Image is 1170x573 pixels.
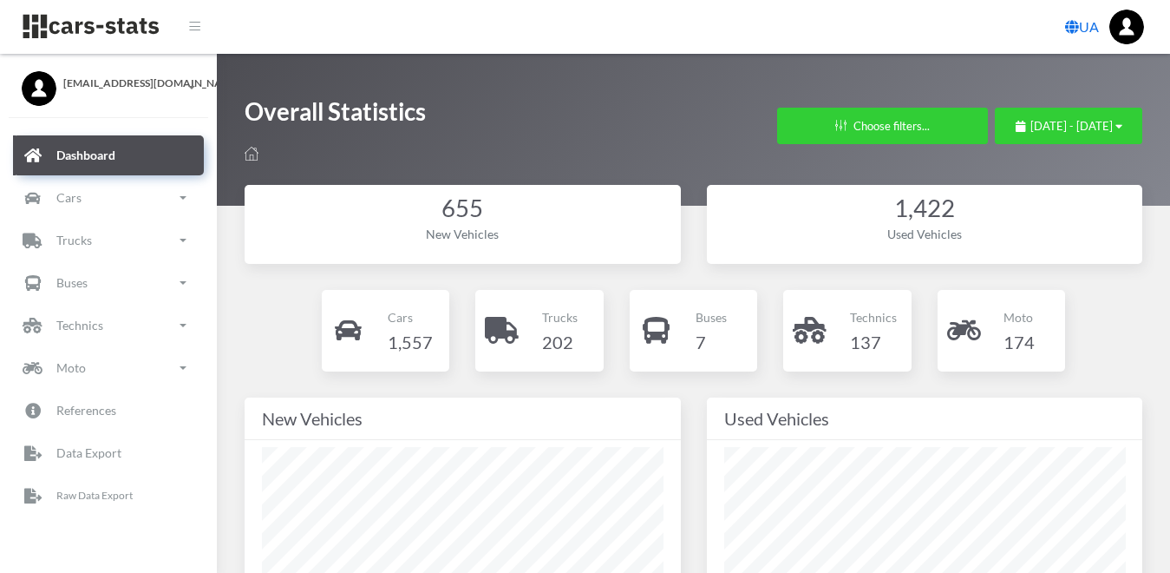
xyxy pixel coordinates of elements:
a: UA [1058,10,1106,44]
p: Moto [56,357,86,379]
a: Raw Data Export [13,476,204,516]
h4: 137 [850,328,897,356]
div: 1,422 [724,192,1126,226]
img: navbar brand [22,13,160,40]
p: Cars [388,306,433,328]
a: Trucks [13,221,204,260]
a: Cars [13,178,204,218]
p: References [56,399,116,421]
p: Raw Data Export [56,486,133,505]
p: Moto [1003,306,1035,328]
p: Buses [696,306,727,328]
p: Cars [56,187,82,208]
div: New Vehicles [262,405,663,432]
a: Buses [13,263,204,303]
h4: 7 [696,328,727,356]
p: Trucks [56,229,92,251]
span: [DATE] - [DATE] [1030,119,1113,133]
a: References [13,391,204,431]
a: Dashboard [13,135,204,175]
div: 655 [262,192,663,226]
p: Technics [56,314,103,336]
p: Data Export [56,442,121,464]
a: Data Export [13,433,204,473]
button: [DATE] - [DATE] [995,108,1142,144]
h4: 1,557 [388,328,433,356]
a: [EMAIL_ADDRESS][DOMAIN_NAME] [22,71,195,91]
p: Dashboard [56,144,115,166]
div: New Vehicles [262,225,663,243]
p: Buses [56,272,88,293]
button: Choose filters... [777,108,988,144]
p: Technics [850,306,897,328]
h4: 174 [1003,328,1035,356]
span: [EMAIL_ADDRESS][DOMAIN_NAME] [63,76,195,91]
h4: 202 [542,328,578,356]
a: Technics [13,306,204,346]
div: Used Vehicles [724,225,1126,243]
p: Trucks [542,306,578,328]
img: ... [1109,10,1144,44]
a: Moto [13,348,204,388]
div: Used Vehicles [724,405,1126,432]
h1: Overall Statistics [245,95,426,136]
